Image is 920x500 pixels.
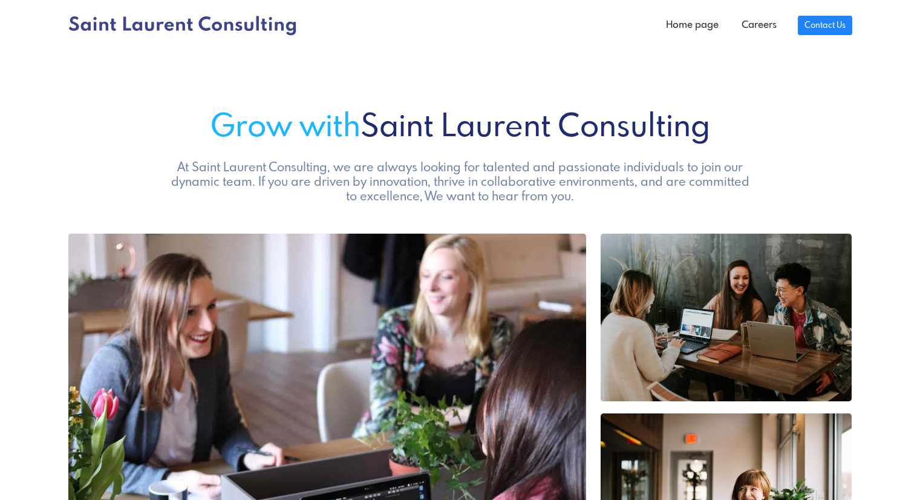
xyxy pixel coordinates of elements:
h1: Saint Laurent Consulting [68,110,852,146]
a: Careers [730,13,788,38]
a: Contact Us [798,16,852,35]
span: Grow with [210,112,360,143]
h5: At Saint Laurent Consulting, we are always looking for talented and passionate individuals to joi... [166,161,754,205]
a: Home page [654,13,730,38]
